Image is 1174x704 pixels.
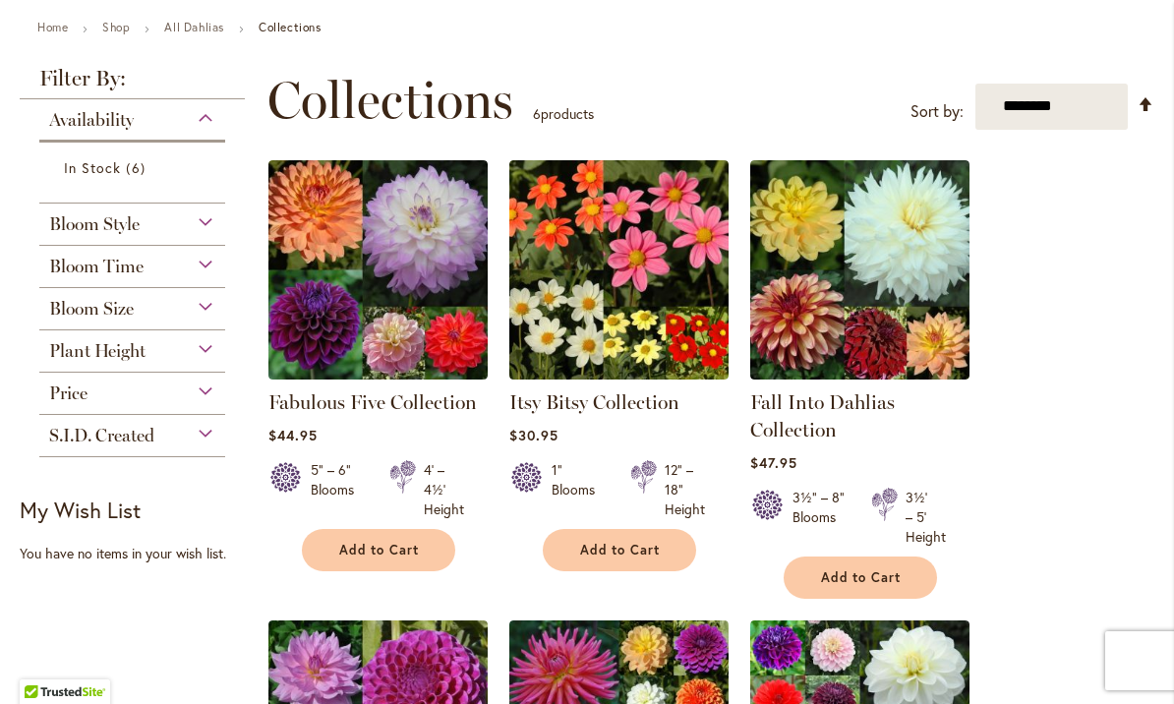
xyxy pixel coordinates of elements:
[164,20,224,34] a: All Dahlias
[49,256,144,277] span: Bloom Time
[49,340,146,362] span: Plant Height
[259,20,322,34] strong: Collections
[509,160,729,380] img: Itsy Bitsy Collection
[20,544,256,563] div: You have no items in your wish list.
[102,20,130,34] a: Shop
[49,109,134,131] span: Availability
[750,453,797,472] span: $47.95
[509,390,679,414] a: Itsy Bitsy Collection
[821,569,902,586] span: Add to Cart
[906,488,946,547] div: 3½' – 5' Height
[49,425,154,446] span: S.I.D. Created
[509,365,729,383] a: Itsy Bitsy Collection
[64,158,121,177] span: In Stock
[543,529,696,571] button: Add to Cart
[665,460,705,519] div: 12" – 18" Height
[533,98,594,130] p: products
[20,496,141,524] strong: My Wish List
[509,426,558,444] span: $30.95
[20,68,245,99] strong: Filter By:
[302,529,455,571] button: Add to Cart
[339,542,420,558] span: Add to Cart
[580,542,661,558] span: Add to Cart
[126,157,149,178] span: 6
[424,460,464,519] div: 4' – 4½' Height
[267,71,513,130] span: Collections
[792,488,848,547] div: 3½" – 8" Blooms
[37,20,68,34] a: Home
[552,460,607,519] div: 1" Blooms
[49,213,140,235] span: Bloom Style
[311,460,366,519] div: 5" – 6" Blooms
[15,634,70,689] iframe: Launch Accessibility Center
[268,426,318,444] span: $44.95
[268,365,488,383] a: Fabulous Five Collection
[750,390,895,441] a: Fall Into Dahlias Collection
[750,160,969,380] img: Fall Into Dahlias Collection
[49,382,88,404] span: Price
[64,157,205,178] a: In Stock 6
[784,557,937,599] button: Add to Cart
[268,390,477,414] a: Fabulous Five Collection
[910,93,964,130] label: Sort by:
[49,298,134,320] span: Bloom Size
[533,104,541,123] span: 6
[268,160,488,380] img: Fabulous Five Collection
[750,365,969,383] a: Fall Into Dahlias Collection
